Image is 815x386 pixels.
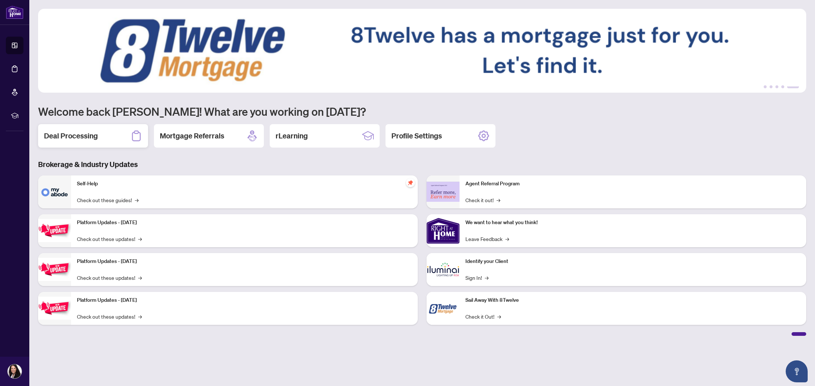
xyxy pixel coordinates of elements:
a: Check out these updates!→ [77,274,142,282]
h2: rLearning [276,131,308,141]
img: Identify your Client [427,253,460,286]
span: → [138,312,142,320]
button: 3 [775,85,778,88]
img: Platform Updates - July 8, 2025 [38,258,71,281]
p: We want to hear what you think! [465,219,800,227]
img: Agent Referral Program [427,182,460,202]
p: Agent Referral Program [465,180,800,188]
img: Self-Help [38,175,71,208]
a: Leave Feedback→ [465,235,509,243]
h2: Profile Settings [391,131,442,141]
p: Platform Updates - [DATE] [77,296,412,304]
span: → [505,235,509,243]
span: → [497,312,501,320]
img: Profile Icon [8,364,22,378]
a: Check out these updates!→ [77,235,142,243]
p: Self-Help [77,180,412,188]
h2: Deal Processing [44,131,98,141]
a: Check out these updates!→ [77,312,142,320]
a: Check it Out!→ [465,312,501,320]
img: Slide 4 [38,9,806,93]
button: 4 [781,85,784,88]
span: → [485,274,488,282]
p: Identify your Client [465,257,800,266]
p: Platform Updates - [DATE] [77,257,412,266]
span: → [138,274,142,282]
button: 5 [787,85,799,88]
a: Check out these guides!→ [77,196,139,204]
span: pushpin [406,178,415,187]
img: Platform Updates - June 23, 2025 [38,297,71,320]
img: Platform Updates - July 21, 2025 [38,219,71,242]
img: Sail Away With 8Twelve [427,292,460,325]
span: → [138,235,142,243]
span: → [497,196,500,204]
button: 2 [770,85,772,88]
a: Check it out!→ [465,196,500,204]
h2: Mortgage Referrals [160,131,224,141]
p: Platform Updates - [DATE] [77,219,412,227]
button: Open asap [786,360,808,382]
img: logo [6,5,23,19]
button: 1 [764,85,767,88]
h3: Brokerage & Industry Updates [38,159,806,170]
span: → [135,196,139,204]
img: We want to hear what you think! [427,214,460,247]
a: Sign In!→ [465,274,488,282]
h1: Welcome back [PERSON_NAME]! What are you working on [DATE]? [38,104,806,118]
p: Sail Away With 8Twelve [465,296,800,304]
